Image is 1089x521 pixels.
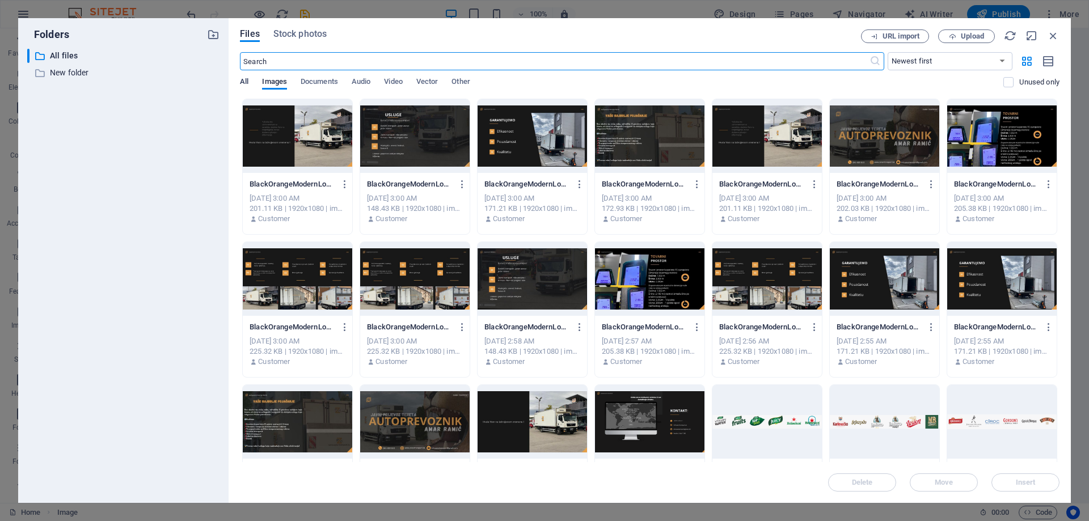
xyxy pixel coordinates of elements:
p: BlackOrangeModernLogisticPresentation3-sE-W8GUiQls8mnVp_zbArQ.jpg [837,322,922,332]
div: 148.43 KB | 1920x1080 | image/jpeg [367,204,463,214]
p: BlackOrangeModernLogisticPresentation6-684an7bkUH0SAlYpFCLRkg.jpg [954,179,1039,189]
div: [DATE] 2:57 AM [602,336,698,346]
p: BlackOrangeModernLogisticPresentation3-P_ed8basiWhxc8mZLHuVbg.jpg [954,322,1039,332]
p: New folder [50,66,199,79]
div: [DATE] 2:55 AM [954,336,1050,346]
p: BlackOrangeModernLogisticPresentation7-MugO31OAQL-b_Y-OQSRyEg.jpg [484,322,569,332]
p: All files [50,49,199,62]
i: Close [1047,29,1060,42]
div: [DATE] 3:00 AM [367,193,463,204]
p: BlackOrangeModernLogisticPresentation7-u5AVNko6ecVJDXjvhhSLdg.jpg [367,179,452,189]
div: [DATE] 3:00 AM [837,193,932,204]
p: Customer [258,214,290,224]
p: Customer [845,357,877,367]
div: 225.32 KB | 1920x1080 | image/jpeg [367,346,463,357]
p: Customer [375,357,407,367]
div: 202.03 KB | 1920x1080 | image/jpeg [837,204,932,214]
p: BlackOrangeModernLogisticPresentation6-07qD-xEmjLPFFrbAjDnX7w.jpg [602,322,687,332]
div: [DATE] 3:00 AM [250,193,345,204]
p: BlackOrangeModernLogisticPresentation8-Cu-d1k2tBKAwr2eVBHTHoA.jpg [250,179,335,189]
div: [DATE] 3:00 AM [250,336,345,346]
span: Files [240,27,260,41]
div: 171.21 KB | 1920x1080 | image/jpeg [837,346,932,357]
p: Customer [610,357,642,367]
span: Upload [961,33,984,40]
div: [DATE] 3:00 AM [954,193,1050,204]
div: 225.32 KB | 1920x1080 | image/jpeg [250,346,345,357]
span: Stock photos [273,27,327,41]
p: BlackOrangeModernLogisticPresentation2-rbpkGuiHf-rn_XaJ3GPZxg.jpg [602,179,687,189]
div: 171.21 KB | 1920x1080 | image/jpeg [954,346,1050,357]
div: [DATE] 3:00 AM [367,336,463,346]
span: Vector [416,75,438,91]
p: Customer [258,357,290,367]
p: Customer [493,214,525,224]
p: Customer [375,214,407,224]
p: Customer [493,357,525,367]
button: Upload [938,29,995,43]
div: 205.38 KB | 1920x1080 | image/jpeg [602,346,698,357]
div: 148.43 KB | 1920x1080 | image/jpeg [484,346,580,357]
p: BlackOrangeModernLogisticPresentation3-CI8olNpd3GzPMYcxx9Y4oQ.jpg [484,179,569,189]
div: 172.93 KB | 1920x1080 | image/jpeg [602,204,698,214]
p: BlackOrangeModernLogisticPresentation4-A33pP_5oJimlQxC0fg8iLQ.jpg [250,322,335,332]
i: Reload [1004,29,1016,42]
span: URL import [883,33,919,40]
span: Audio [352,75,370,91]
div: 225.32 KB | 1920x1080 | image/jpeg [719,346,815,357]
p: Customer [963,357,994,367]
span: Video [384,75,402,91]
div: [DATE] 3:00 AM [602,193,698,204]
span: Images [262,75,287,91]
p: BlackOrangeModernLogisticPresentation1-qa1D0zBJIR-4H8VssEsDZg.jpg [837,179,922,189]
button: URL import [861,29,929,43]
i: Minimize [1025,29,1038,42]
p: Customer [963,214,994,224]
p: Customer [728,214,759,224]
div: 201.11 KB | 1920x1080 | image/jpeg [719,204,815,214]
p: Customer [728,357,759,367]
p: Customer [845,214,877,224]
span: Documents [301,75,338,91]
div: New folder [27,66,220,80]
p: BlackOrangeModernLogisticPresentation5-0DKPTAWy0tD_E_eTDNymLg.jpg [367,322,452,332]
div: [DATE] 3:00 AM [484,193,580,204]
p: Folders [27,27,69,42]
p: BlackOrangeModernLogisticPresentation5-k2QO-t9Y9edgMVK6aBayxg.jpg [719,322,804,332]
div: 205.38 KB | 1920x1080 | image/jpeg [954,204,1050,214]
p: Displays only files that are not in use on the website. Files added during this session can still... [1019,77,1060,87]
div: [DATE] 2:58 AM [484,336,580,346]
input: Search [240,52,869,70]
div: ​ [27,49,29,63]
div: 201.11 KB | 1920x1080 | image/jpeg [250,204,345,214]
p: Customer [610,214,642,224]
span: All [240,75,248,91]
div: [DATE] 2:56 AM [719,336,815,346]
p: BlackOrangeModernLogisticPresentation8-XmhJ7Z0-Xtd4jti2eteusw.jpg [719,179,804,189]
div: 171.21 KB | 1920x1080 | image/jpeg [484,204,580,214]
i: Create new folder [207,28,220,41]
div: [DATE] 2:55 AM [837,336,932,346]
div: [DATE] 3:00 AM [719,193,815,204]
span: Other [451,75,470,91]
